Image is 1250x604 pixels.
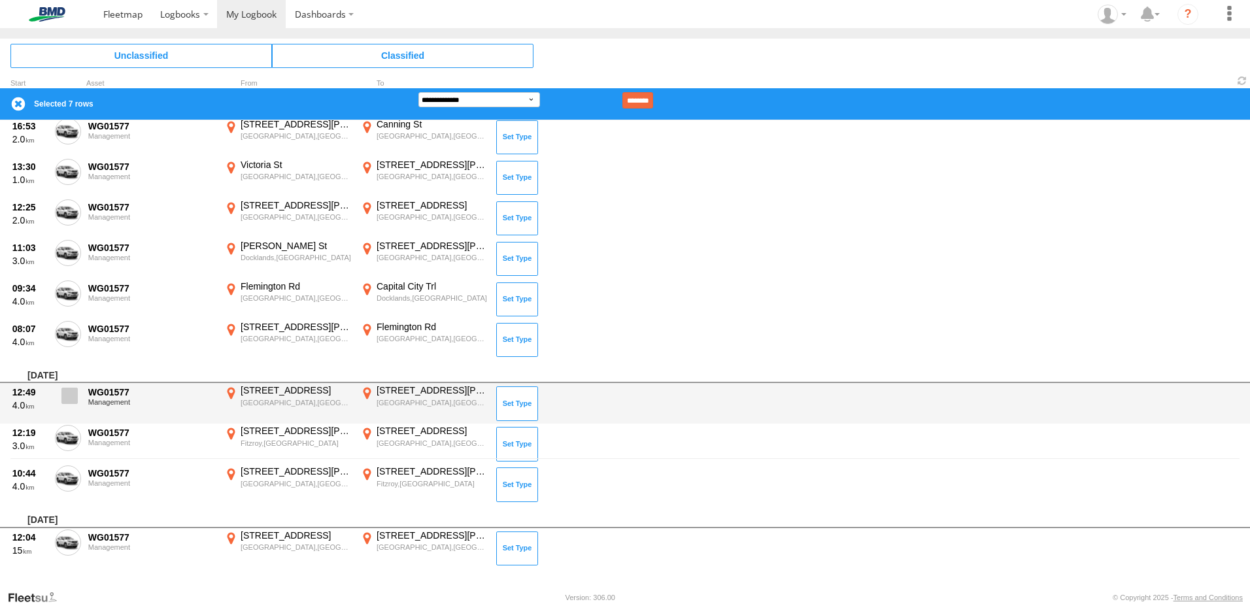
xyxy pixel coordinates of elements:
a: Terms and Conditions [1174,594,1243,601]
button: Click to Set [496,386,538,420]
div: [STREET_ADDRESS][PERSON_NAME] [377,384,487,396]
span: Click to view Unclassified Trips [10,44,272,67]
a: Visit our Website [7,591,67,604]
div: [GEOGRAPHIC_DATA],[GEOGRAPHIC_DATA] [377,334,487,343]
div: Fitzroy,[GEOGRAPHIC_DATA] [377,479,487,488]
div: Version: 306.00 [566,594,615,601]
div: WG01577 [88,120,215,132]
div: [GEOGRAPHIC_DATA],[GEOGRAPHIC_DATA] [377,212,487,222]
div: [GEOGRAPHIC_DATA],[GEOGRAPHIC_DATA] [241,479,351,488]
label: Click to View Event Location [358,321,489,359]
div: [STREET_ADDRESS] [241,529,351,541]
div: WG01577 [88,282,215,294]
i: ? [1177,4,1198,25]
div: [GEOGRAPHIC_DATA],[GEOGRAPHIC_DATA] [377,131,487,141]
div: © Copyright 2025 - [1113,594,1243,601]
div: Docklands,[GEOGRAPHIC_DATA] [241,253,351,262]
div: [GEOGRAPHIC_DATA],[GEOGRAPHIC_DATA] [241,212,351,222]
label: Click to View Event Location [222,529,353,567]
div: [STREET_ADDRESS] [377,199,487,211]
div: Management [88,398,215,406]
img: bmd-logo.svg [13,7,81,22]
label: Click to View Event Location [222,240,353,278]
div: 4.0 [12,399,48,411]
div: [GEOGRAPHIC_DATA],[GEOGRAPHIC_DATA] [241,294,351,303]
div: 09:34 [12,282,48,294]
div: [STREET_ADDRESS][PERSON_NAME] [377,465,487,477]
span: Click to view Classified Trips [272,44,533,67]
div: 3.0 [12,440,48,452]
div: Fitzroy,[GEOGRAPHIC_DATA] [241,439,351,448]
div: Management [88,254,215,261]
button: Click to Set [496,282,538,316]
span: Refresh [1234,75,1250,87]
label: Click to View Event Location [222,159,353,197]
label: Click to View Event Location [358,280,489,318]
label: Click to View Event Location [358,465,489,503]
div: [GEOGRAPHIC_DATA],[GEOGRAPHIC_DATA] [241,398,351,407]
label: Click to View Event Location [222,199,353,237]
div: [GEOGRAPHIC_DATA],[GEOGRAPHIC_DATA] [241,543,351,552]
div: Management [88,213,215,221]
div: Management [88,335,215,343]
div: Management [88,173,215,180]
div: Canning St [377,118,487,130]
div: 16:53 [12,120,48,132]
label: Click to View Event Location [358,199,489,237]
div: [GEOGRAPHIC_DATA],[GEOGRAPHIC_DATA] [377,398,487,407]
div: 2.0 [12,214,48,226]
button: Click to Set [496,242,538,276]
div: 1.0 [12,174,48,186]
div: [GEOGRAPHIC_DATA],[GEOGRAPHIC_DATA] [377,253,487,262]
div: Management [88,439,215,446]
div: 3.0 [12,255,48,267]
div: [STREET_ADDRESS] [241,384,351,396]
button: Click to Set [496,323,538,357]
div: WG01577 [88,323,215,335]
div: WG01577 [88,161,215,173]
div: Flemington Rd [377,321,487,333]
label: Click to View Event Location [222,280,353,318]
div: [STREET_ADDRESS][PERSON_NAME] [377,159,487,171]
div: [GEOGRAPHIC_DATA],[GEOGRAPHIC_DATA] [377,172,487,181]
div: [GEOGRAPHIC_DATA],[GEOGRAPHIC_DATA] [377,439,487,448]
label: Click to View Event Location [358,118,489,156]
div: 12:19 [12,427,48,439]
div: 11:03 [12,242,48,254]
div: Management [88,294,215,302]
div: 12:49 [12,386,48,398]
div: Management [88,132,215,140]
div: [STREET_ADDRESS][PERSON_NAME] [241,118,351,130]
div: From [222,80,353,87]
label: Click to View Event Location [358,240,489,278]
button: Click to Set [496,427,538,461]
label: Clear Selection [10,96,26,112]
div: [STREET_ADDRESS][PERSON_NAME] [241,321,351,333]
div: [GEOGRAPHIC_DATA],[GEOGRAPHIC_DATA] [377,543,487,552]
div: 08:07 [12,323,48,335]
div: 12:04 [12,531,48,543]
label: Click to View Event Location [358,425,489,463]
div: [GEOGRAPHIC_DATA],[GEOGRAPHIC_DATA] [241,172,351,181]
div: [STREET_ADDRESS][PERSON_NAME] [377,240,487,252]
label: Click to View Event Location [222,118,353,156]
button: Click to Set [496,531,538,565]
div: [STREET_ADDRESS] [377,425,487,437]
div: [STREET_ADDRESS][PERSON_NAME] [377,529,487,541]
button: Click to Set [496,467,538,501]
div: 4.0 [12,336,48,348]
div: 4.0 [12,480,48,492]
div: To [358,80,489,87]
div: [STREET_ADDRESS][PERSON_NAME] [241,465,351,477]
div: 12:25 [12,201,48,213]
div: WG01577 [88,386,215,398]
div: [GEOGRAPHIC_DATA],[GEOGRAPHIC_DATA] [241,334,351,343]
button: Click to Set [496,161,538,195]
div: WG01577 [88,467,215,479]
div: Capital City Trl [377,280,487,292]
div: WG01577 [88,427,215,439]
button: Click to Set [496,201,538,235]
label: Click to View Event Location [222,384,353,422]
div: 4.0 [12,295,48,307]
div: [PERSON_NAME] St [241,240,351,252]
